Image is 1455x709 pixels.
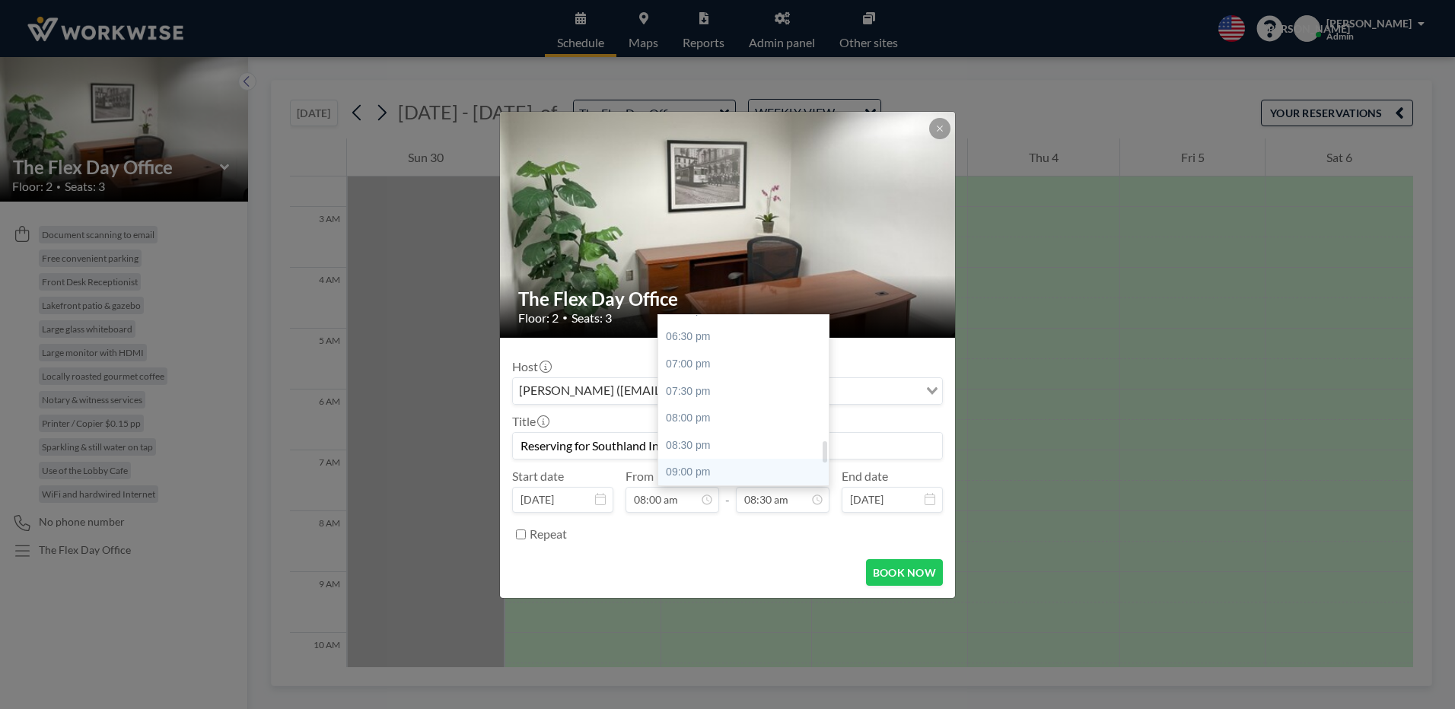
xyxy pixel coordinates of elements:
label: From [626,469,654,484]
div: 07:00 pm [658,351,836,378]
div: 08:30 pm [658,432,836,459]
img: 537.jpg [500,53,957,396]
div: 09:00 pm [658,459,836,486]
label: Repeat [530,526,567,542]
h2: The Flex Day Office [518,288,938,310]
span: [PERSON_NAME] ([EMAIL_ADDRESS][DOMAIN_NAME]) [516,381,829,401]
label: End date [842,469,888,484]
div: 07:30 pm [658,378,836,405]
label: Title [512,414,548,429]
button: BOOK NOW [866,559,943,586]
span: Seats: 3 [571,310,612,326]
span: Floor: 2 [518,310,559,326]
div: 06:30 pm [658,323,836,351]
input: Search for option [830,381,917,401]
span: - [725,474,730,507]
label: Start date [512,469,564,484]
input: Jean's reservation [513,433,942,459]
label: Host [512,359,550,374]
div: Search for option [513,378,942,404]
span: • [562,312,568,323]
div: 08:00 pm [658,405,836,432]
